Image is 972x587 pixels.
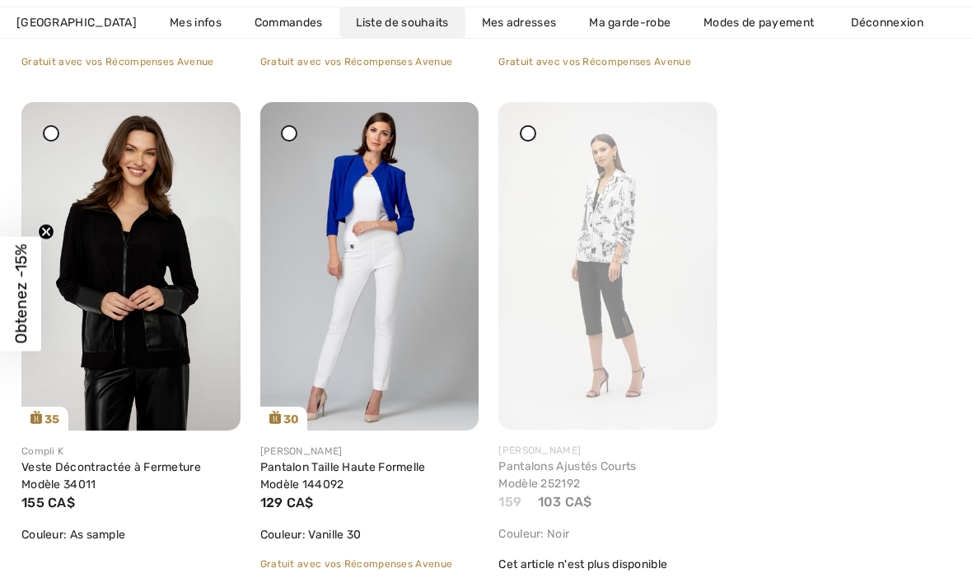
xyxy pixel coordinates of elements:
div: Gratuit avec vos Récompenses Avenue [260,557,479,571]
div: Couleur: Noir [498,525,717,543]
img: joseph-ribkoff-pants-black_252192_1_6e25_search.jpg [498,102,717,430]
span: 103 CA$ [538,494,592,510]
div: Couleur: Vanille 30 [260,526,479,543]
span: [GEOGRAPHIC_DATA] [16,14,137,31]
a: Liste de souhaits [339,7,465,38]
a: Veste Décontractée à Fermeture Modèle 34011 [21,460,201,491]
img: 144092b_5_search.jpg [260,102,479,430]
span: 159 [498,494,521,510]
span: 129 CA$ [260,495,314,510]
p: Cet article n'est plus disponible [498,556,717,573]
div: [PERSON_NAME] [260,444,479,459]
span: 155 CA$ [21,495,75,510]
div: Gratuit avec vos Récompenses Avenue [498,54,717,69]
a: Pantalons Ajustés Courts Modèle 252192 [498,459,636,491]
a: Déconnexion [834,7,956,38]
img: compli-k-jackets-blazers-as-sample_34011_5_6566_search.jpg [21,102,241,430]
div: Gratuit avec vos Récompenses Avenue [260,54,479,69]
a: Pantalon Taille Haute Formelle Modèle 144092 [260,460,426,491]
div: [PERSON_NAME] [498,443,717,458]
a: Mes adresses [465,7,573,38]
a: 30 [260,102,479,430]
a: Modes de payement [687,7,830,38]
button: Close teaser [38,223,54,240]
div: Compli K [21,444,241,459]
a: Ma garde-robe [572,7,687,38]
a: Commandes [238,7,339,38]
a: 35 [21,102,241,430]
div: Gratuit avec vos Récompenses Avenue [21,54,241,69]
span: Obtenez -15% [12,244,30,343]
a: Mes infos [153,7,238,38]
div: Couleur: As sample [21,526,241,543]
